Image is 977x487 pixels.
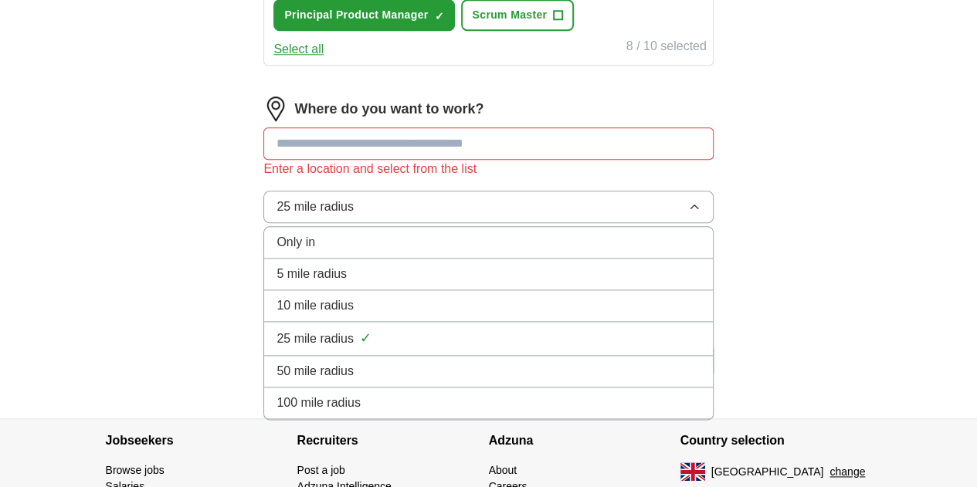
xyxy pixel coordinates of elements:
img: UK flag [680,462,705,481]
a: Browse jobs [106,464,165,476]
span: 100 mile radius [276,394,361,412]
span: Scrum Master [472,7,547,23]
span: 25 mile radius [276,330,354,348]
a: Post a job [297,464,345,476]
div: 8 / 10 selected [626,37,707,59]
button: 25 mile radius [263,191,713,223]
span: Only in [276,233,315,252]
span: 25 mile radius [276,198,354,216]
span: [GEOGRAPHIC_DATA] [711,464,824,480]
img: location.png [263,96,288,121]
span: Principal Product Manager [284,7,428,23]
button: Select all [273,40,324,59]
h4: Country selection [680,419,872,462]
span: 5 mile radius [276,265,347,283]
div: Enter a location and select from the list [263,160,713,178]
label: Where do you want to work? [294,99,483,120]
span: ✓ [360,328,371,349]
a: About [489,464,517,476]
span: ✓ [434,10,443,22]
button: change [829,464,865,480]
span: 10 mile radius [276,296,354,315]
span: 50 mile radius [276,362,354,380]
